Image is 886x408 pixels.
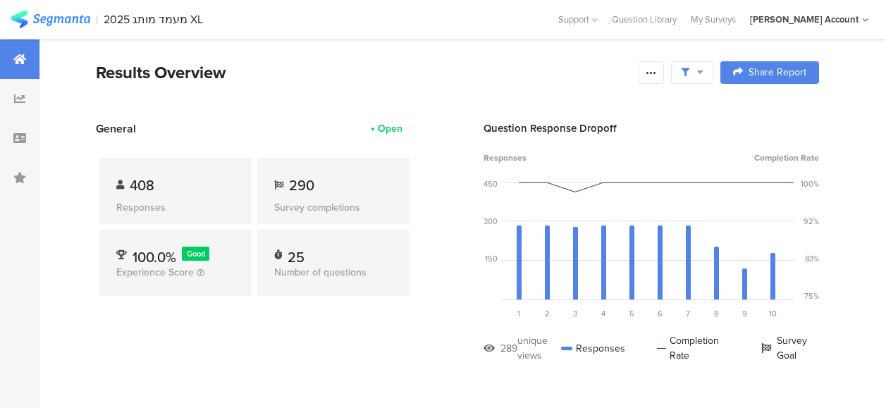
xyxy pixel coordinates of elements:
[545,308,550,319] span: 2
[658,308,663,319] span: 6
[714,308,718,319] span: 8
[805,253,819,264] div: 83%
[517,308,520,319] span: 1
[804,290,819,302] div: 75%
[96,11,98,27] div: |
[561,333,625,363] div: Responses
[761,333,819,363] div: Survey Goal
[573,308,577,319] span: 3
[558,8,598,30] div: Support
[754,152,819,164] span: Completion Rate
[116,200,235,215] div: Responses
[484,216,498,227] div: 300
[517,333,561,363] div: unique views
[686,308,690,319] span: 7
[11,11,90,28] img: segmanta logo
[274,265,367,280] span: Number of questions
[274,200,393,215] div: Survey completions
[485,253,498,264] div: 150
[750,13,859,26] div: [PERSON_NAME] Account
[116,265,194,280] span: Experience Score
[133,247,176,268] span: 100.0%
[742,308,747,319] span: 9
[804,216,819,227] div: 92%
[484,120,819,136] div: Question Response Dropoff
[288,247,304,261] div: 25
[130,175,154,196] span: 408
[96,120,136,137] span: General
[378,121,402,136] div: Open
[749,68,806,78] span: Share Report
[629,308,634,319] span: 5
[769,308,777,319] span: 10
[657,333,730,363] div: Completion Rate
[484,152,527,164] span: Responses
[684,13,743,26] a: My Surveys
[96,60,632,85] div: Results Overview
[187,248,205,259] span: Good
[484,178,498,190] div: 450
[289,175,314,196] span: 290
[605,13,684,26] a: Question Library
[104,13,203,26] div: 2025 מעמד מותג XL
[500,341,517,356] div: 289
[801,178,819,190] div: 100%
[601,308,605,319] span: 4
